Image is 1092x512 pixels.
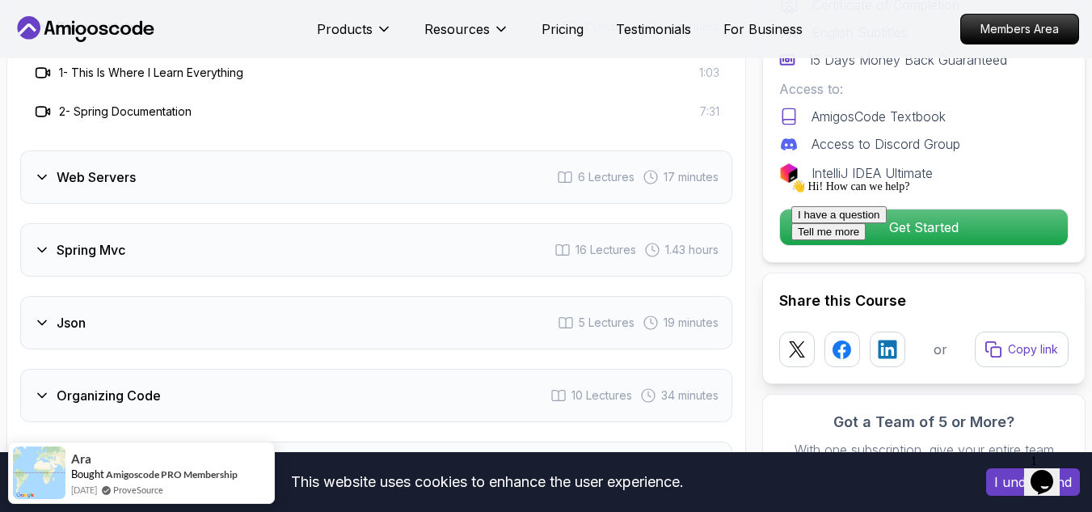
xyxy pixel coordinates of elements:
span: 19 minutes [664,315,719,331]
button: Resources [424,19,509,52]
div: 👋 Hi! How can we help?I have a questionTell me more [6,6,297,67]
span: 👋 Hi! How can we help? [6,7,124,19]
a: For Business [723,19,803,39]
h3: Json [57,313,86,332]
h3: 1 - This Is Where I Learn Everything [59,65,243,81]
span: [DATE] [71,483,97,497]
p: 15 Days Money Back Guaranteed [808,50,1007,70]
button: Accept cookies [986,468,1080,496]
a: Members Area [960,14,1079,44]
p: Resources [424,19,490,39]
button: Get Started [779,209,1069,246]
a: ProveSource [113,483,163,497]
button: I have a question [6,33,102,50]
p: Products [317,19,373,39]
p: Get Started [780,209,1068,245]
span: Bought [71,468,104,480]
p: IntelliJ IDEA Ultimate [812,163,933,183]
a: Testimonials [616,19,691,39]
span: Ara [71,452,91,466]
p: With one subscription, give your entire team access to all courses and features. [779,440,1069,479]
h3: 2 - Spring Documentation [59,104,192,120]
div: This website uses cookies to enhance the user experience. [12,464,962,500]
p: Access to Discord Group [812,134,960,154]
span: 7:31 [700,104,719,120]
span: 1.43 hours [665,242,719,258]
span: 17 minutes [664,169,719,185]
button: Tell me more [6,50,81,67]
p: Members Area [961,15,1078,44]
button: Products [317,19,392,52]
span: 1:03 [699,65,719,81]
h3: Got a Team of 5 or More? [779,411,1069,434]
button: Json5 Lectures 19 minutes [20,296,732,349]
a: Amigoscode PRO Membership [106,468,238,480]
span: 5 Lectures [579,315,635,331]
iframe: chat widget [785,173,1076,439]
h3: Web Servers [57,167,136,187]
a: Pricing [542,19,584,39]
button: Spring Mvc16 Lectures 1.43 hours [20,223,732,277]
img: jetbrains logo [779,163,799,183]
iframe: chat widget [1024,447,1076,496]
button: Web Servers6 Lectures 17 minutes [20,150,732,204]
p: Access to: [779,79,1069,99]
button: Outro3 Lectures 18 seconds [20,442,732,495]
img: provesource social proof notification image [13,446,65,499]
span: 10 Lectures [571,387,632,404]
button: Organizing Code10 Lectures 34 minutes [20,369,732,422]
span: 6 Lectures [578,169,635,185]
span: 34 minutes [661,387,719,404]
h2: Share this Course [779,290,1069,312]
span: 16 Lectures [576,242,636,258]
p: AmigosCode Textbook [812,107,946,126]
h3: Organizing Code [57,386,161,405]
h3: Spring Mvc [57,240,125,260]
